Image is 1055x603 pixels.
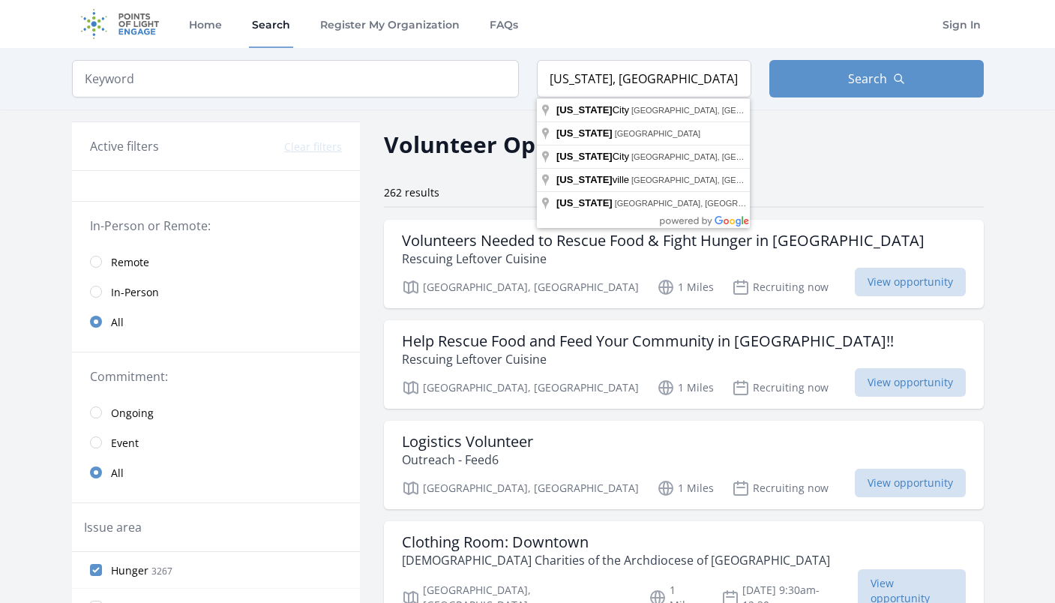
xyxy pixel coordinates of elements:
span: Search [848,70,887,88]
span: [GEOGRAPHIC_DATA], [GEOGRAPHIC_DATA] [631,106,808,115]
h3: Logistics Volunteer [402,433,533,451]
span: View opportunity [855,368,966,397]
p: Outreach - Feed6 [402,451,533,469]
span: In-Person [111,285,159,300]
p: Recruiting now [732,278,829,296]
a: All [72,457,360,487]
button: Search [769,60,984,97]
button: Clear filters [284,139,342,154]
p: Recruiting now [732,379,829,397]
span: [US_STATE] [556,104,613,115]
a: In-Person [72,277,360,307]
p: 1 Miles [657,479,714,497]
p: Rescuing Leftover Cuisine [402,250,925,268]
span: Event [111,436,139,451]
p: Recruiting now [732,479,829,497]
legend: Issue area [84,518,142,536]
p: [DEMOGRAPHIC_DATA] Charities of the Archdiocese of [GEOGRAPHIC_DATA] [402,551,830,569]
span: View opportunity [855,469,966,497]
span: Remote [111,255,149,270]
span: City [556,104,631,115]
p: 1 Miles [657,379,714,397]
input: Keyword [72,60,519,97]
h2: Volunteer Opportunities [384,127,662,161]
a: Help Rescue Food and Feed Your Community in [GEOGRAPHIC_DATA]!! Rescuing Leftover Cuisine [GEOGRA... [384,320,984,409]
span: ville [556,174,631,185]
span: All [111,315,124,330]
span: Hunger [111,563,148,578]
input: Location [537,60,751,97]
span: Ongoing [111,406,154,421]
span: [GEOGRAPHIC_DATA], [GEOGRAPHIC_DATA] [631,175,808,184]
span: All [111,466,124,481]
span: 3267 [151,565,172,577]
p: [GEOGRAPHIC_DATA], [GEOGRAPHIC_DATA] [402,278,639,296]
h3: Volunteers Needed to Rescue Food & Fight Hunger in [GEOGRAPHIC_DATA] [402,232,925,250]
h3: Clothing Room: Downtown [402,533,830,551]
h3: Active filters [90,137,159,155]
span: [US_STATE] [556,174,613,185]
a: Volunteers Needed to Rescue Food & Fight Hunger in [GEOGRAPHIC_DATA] Rescuing Leftover Cuisine [G... [384,220,984,308]
span: 262 results [384,185,439,199]
a: All [72,307,360,337]
span: [GEOGRAPHIC_DATA], [GEOGRAPHIC_DATA] [615,199,791,208]
span: [GEOGRAPHIC_DATA] [615,129,701,138]
p: [GEOGRAPHIC_DATA], [GEOGRAPHIC_DATA] [402,479,639,497]
span: [GEOGRAPHIC_DATA], [GEOGRAPHIC_DATA] [631,152,808,161]
a: Remote [72,247,360,277]
span: View opportunity [855,268,966,296]
a: Logistics Volunteer Outreach - Feed6 [GEOGRAPHIC_DATA], [GEOGRAPHIC_DATA] 1 Miles Recruiting now ... [384,421,984,509]
a: Event [72,427,360,457]
span: [US_STATE] [556,197,613,208]
p: Rescuing Leftover Cuisine [402,350,894,368]
legend: In-Person or Remote: [90,217,342,235]
a: Ongoing [72,397,360,427]
span: [US_STATE] [556,151,613,162]
legend: Commitment: [90,367,342,385]
p: 1 Miles [657,278,714,296]
p: [GEOGRAPHIC_DATA], [GEOGRAPHIC_DATA] [402,379,639,397]
input: Hunger 3267 [90,564,102,576]
span: [US_STATE] [556,127,613,139]
h3: Help Rescue Food and Feed Your Community in [GEOGRAPHIC_DATA]!! [402,332,894,350]
span: City [556,151,631,162]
